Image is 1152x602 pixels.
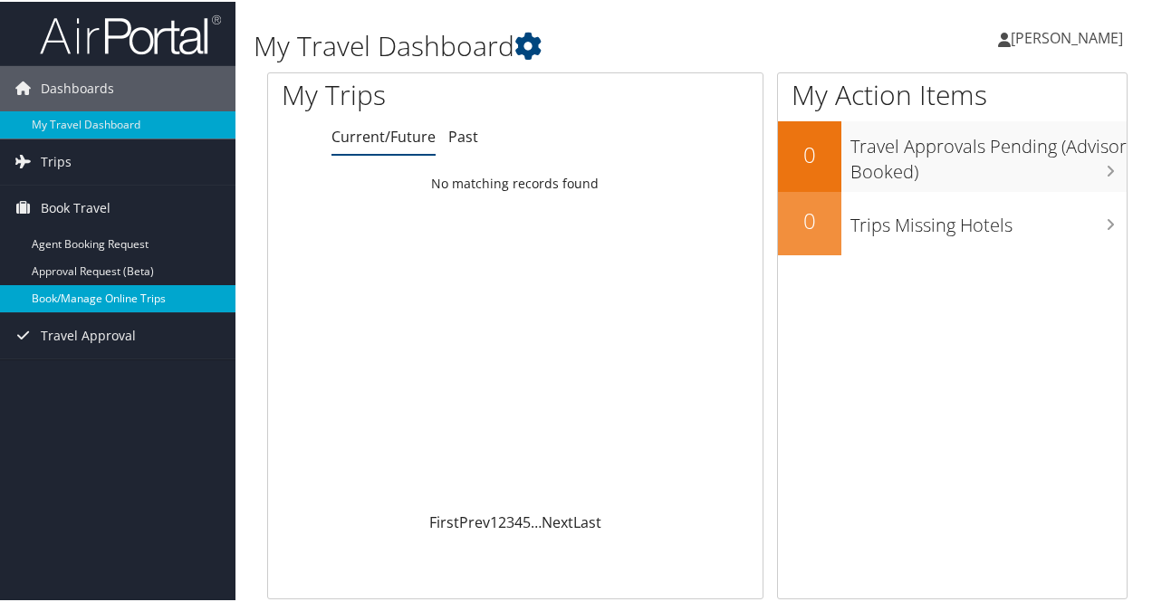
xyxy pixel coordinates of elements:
a: 1 [490,511,498,530]
a: 4 [514,511,523,530]
a: [PERSON_NAME] [998,9,1141,63]
h2: 0 [778,138,841,168]
h3: Trips Missing Hotels [850,202,1127,236]
a: 2 [498,511,506,530]
a: Past [448,125,478,145]
a: Current/Future [331,125,436,145]
h1: My Action Items [778,74,1127,112]
h3: Travel Approvals Pending (Advisor Booked) [850,123,1127,183]
a: 3 [506,511,514,530]
a: First [429,511,459,530]
span: Trips [41,138,72,183]
span: Travel Approval [41,311,136,357]
h1: My Travel Dashboard [254,25,845,63]
a: 0Trips Missing Hotels [778,190,1127,253]
a: 0Travel Approvals Pending (Advisor Booked) [778,119,1127,189]
a: Next [542,511,573,530]
img: airportal-logo.png [40,12,221,54]
span: Dashboards [41,64,114,110]
a: Last [573,511,601,530]
h1: My Trips [282,74,542,112]
span: … [531,511,542,530]
h2: 0 [778,204,841,234]
a: 5 [523,511,531,530]
span: Book Travel [41,184,110,229]
a: Prev [459,511,490,530]
span: [PERSON_NAME] [1011,26,1123,46]
td: No matching records found [268,166,763,198]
